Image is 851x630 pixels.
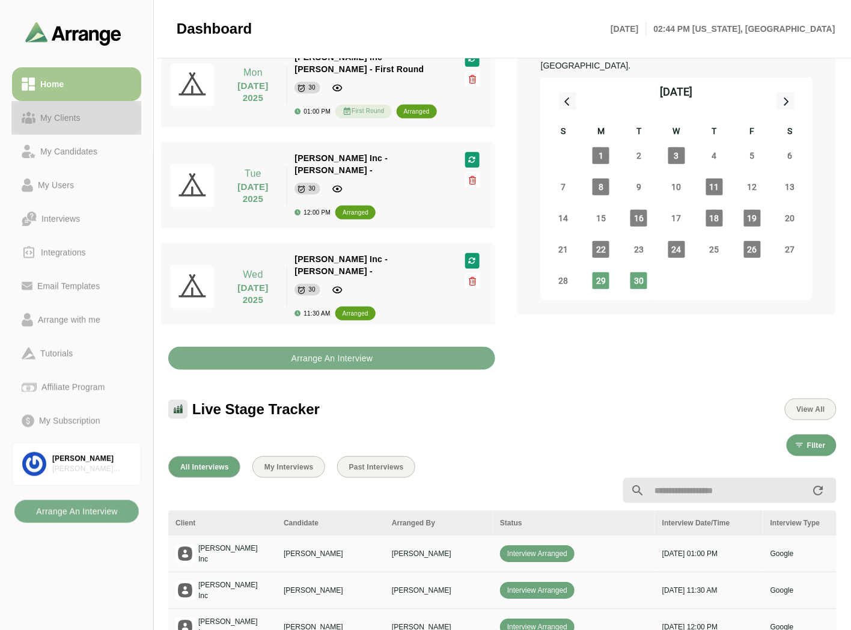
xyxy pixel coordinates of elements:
span: Wednesday, September 24, 2025 [668,241,685,258]
div: [PERSON_NAME] Associates [52,464,131,474]
a: Interviews [12,202,141,236]
span: Past Interviews [349,463,404,471]
p: Tue [227,167,280,181]
p: [DATE] 2025 [227,80,280,104]
button: My Interviews [252,456,325,478]
img: placeholder logo [175,544,195,563]
div: 30 [308,82,316,94]
span: Monday, September 22, 2025 [593,241,609,258]
div: Candidate [284,518,377,528]
span: Friday, September 19, 2025 [744,210,761,227]
div: [PERSON_NAME] [52,454,131,464]
i: appended action [811,483,826,498]
span: Sunday, September 14, 2025 [555,210,572,227]
span: Friday, September 26, 2025 [744,241,761,258]
b: Arrange An Interview [35,500,118,523]
button: Past Interviews [337,456,415,478]
button: Filter [787,435,837,456]
p: [PERSON_NAME] [392,548,486,559]
a: Integrations [12,236,141,269]
div: Client [175,518,269,528]
span: My Interviews [264,463,314,471]
span: Tuesday, September 2, 2025 [630,147,647,164]
p: [DATE] 2025 [227,282,280,306]
button: All Interviews [168,456,240,478]
div: M [582,124,620,140]
span: Filter [807,441,826,450]
span: Saturday, September 6, 2025 [782,147,799,164]
div: 30 [308,284,316,296]
p: [PERSON_NAME] Inc [198,580,269,601]
span: Tuesday, September 9, 2025 [630,179,647,195]
span: View All [796,405,825,414]
a: Email Templates [12,269,141,303]
p: Wed [227,268,280,282]
div: Affiliate Program [37,380,109,394]
span: Thursday, September 18, 2025 [706,210,723,227]
div: arranged [343,207,368,219]
img: placeholder logo [175,581,195,600]
span: Interview Arranged [500,545,575,562]
button: Arrange An Interview [168,347,495,370]
div: W [658,124,696,140]
span: Monday, September 29, 2025 [593,272,609,289]
span: Wednesday, September 3, 2025 [668,147,685,164]
a: My Clients [12,101,141,135]
div: T [695,124,733,140]
div: First Round [335,105,391,118]
div: S [544,124,582,140]
a: Tutorials [12,337,141,370]
img: pwa-512x512.png [171,164,214,207]
span: Saturday, September 20, 2025 [782,210,799,227]
p: [DATE] 11:30 AM [662,585,756,596]
div: Interview Date/Time [662,518,756,528]
span: Tuesday, September 16, 2025 [630,210,647,227]
span: Sunday, September 28, 2025 [555,272,572,289]
div: Home [35,77,69,91]
div: 30 [308,183,316,195]
span: Sunday, September 7, 2025 [555,179,572,195]
span: Monday, September 15, 2025 [593,210,609,227]
div: My Subscription [34,414,105,428]
a: My Subscription [12,404,141,438]
a: Home [12,67,141,101]
div: 12:00 PM [294,209,331,216]
span: Monday, September 8, 2025 [593,179,609,195]
span: Friday, September 12, 2025 [744,179,761,195]
p: [PERSON_NAME] [392,585,486,596]
p: [PERSON_NAME] Inc [198,543,269,564]
img: arrangeai-name-small-logo.4d2b8aee.svg [25,22,121,45]
span: Monday, September 1, 2025 [593,147,609,164]
div: My Clients [35,111,85,125]
a: My Candidates [12,135,141,168]
p: Your Google calendar is now connected - time to [GEOGRAPHIC_DATA]. [541,44,813,73]
span: Saturday, September 27, 2025 [782,241,799,258]
span: Saturday, September 13, 2025 [782,179,799,195]
div: Arranged By [392,518,486,528]
p: [PERSON_NAME] [284,548,377,559]
div: Tutorials [35,346,78,361]
div: S [771,124,809,140]
p: Mon [227,66,280,80]
span: Thursday, September 11, 2025 [706,179,723,195]
a: Affiliate Program [12,370,141,404]
p: [DATE] 2025 [227,181,280,205]
span: Interview Arranged [500,582,575,599]
div: My Candidates [35,144,102,159]
div: [DATE] [660,84,693,100]
span: [PERSON_NAME] Inc - [PERSON_NAME] - [294,254,388,276]
div: My Users [33,178,79,192]
b: Arrange An Interview [291,347,373,370]
span: Wednesday, September 17, 2025 [668,210,685,227]
span: Tuesday, September 30, 2025 [630,272,647,289]
span: Wednesday, September 10, 2025 [668,179,685,195]
div: 01:00 PM [294,108,331,115]
div: Status [500,518,648,528]
div: arranged [343,308,368,320]
span: Tuesday, September 23, 2025 [630,241,647,258]
span: [PERSON_NAME] Inc - [PERSON_NAME] - [294,153,388,175]
div: Integrations [36,245,91,260]
p: [DATE] [611,22,646,36]
span: Sunday, September 21, 2025 [555,241,572,258]
span: Thursday, September 4, 2025 [706,147,723,164]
